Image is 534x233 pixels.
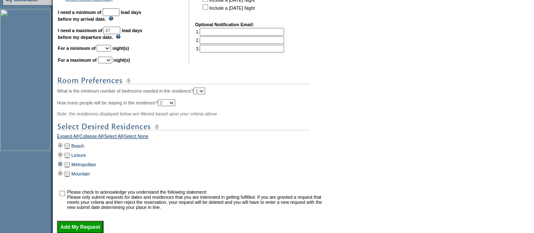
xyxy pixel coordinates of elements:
[57,134,78,141] a: Expand All
[58,10,101,15] b: I need a minimum of
[57,75,310,86] img: subTtlRoomPreferences.gif
[112,46,129,51] b: night(s)
[71,143,84,148] a: Beach
[196,45,284,52] td: 3.
[196,28,284,36] td: 1.
[58,28,142,40] b: lead days before my departure date.
[57,134,325,141] div: | | |
[124,134,148,141] a: Select None
[58,58,97,63] b: For a maximum of
[196,36,284,44] td: 2.
[71,162,96,167] a: Metropolitan
[58,46,95,51] b: For a minimum of
[114,58,130,63] b: night(s)
[71,171,90,176] a: Mountain
[104,134,123,141] a: Select All
[71,153,86,158] a: Leisure
[116,34,121,39] img: questionMark_lightBlue.gif
[195,22,254,27] b: Optional Notification Email:
[108,16,114,21] img: questionMark_lightBlue.gif
[79,134,103,141] a: Collapse All
[58,10,141,22] b: lead days before my arrival date.
[57,111,217,116] span: Note: the residences displayed below are filtered based upon your criteria above
[58,28,102,33] b: I need a maximum of
[67,189,324,210] td: Please check to acknowledge you understand the following statement: Please only submit requests f...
